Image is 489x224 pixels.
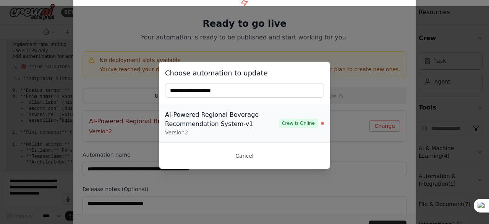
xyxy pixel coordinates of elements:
span: Crew is Online [279,119,318,128]
button: AI-Powered Regional Beverage Recommendation System-v1Version2Crew is Online [159,104,330,142]
button: Cancel [165,149,324,163]
div: AI-Powered Regional Beverage Recommendation System-v1 [165,110,279,129]
div: Version 2 [165,129,279,136]
h3: Choose automation to update [165,68,324,78]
